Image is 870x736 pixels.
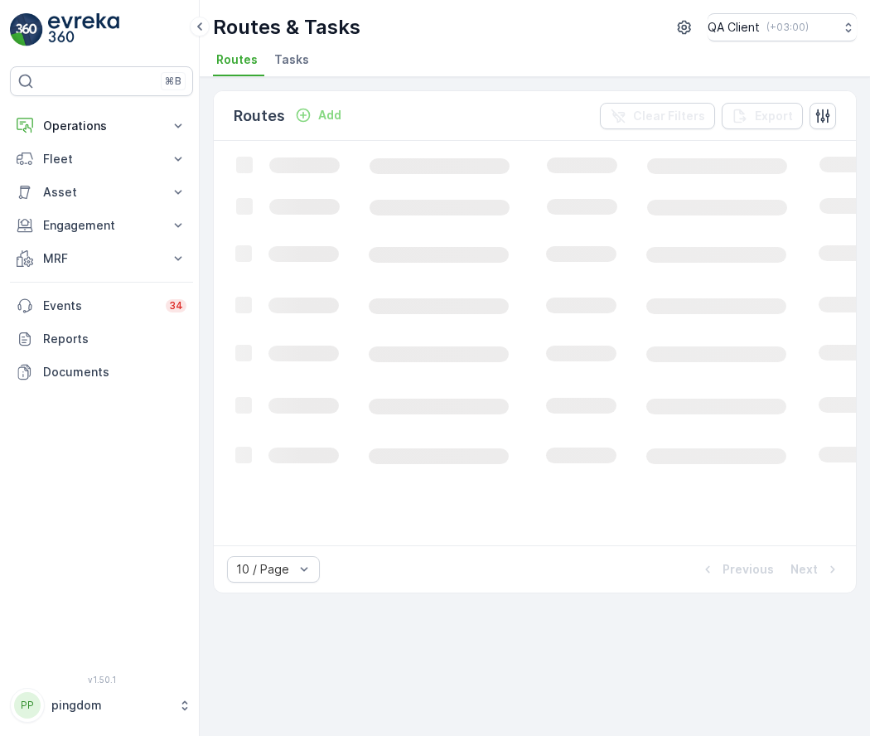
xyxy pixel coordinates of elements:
p: Next [790,561,818,578]
p: 34 [169,299,183,312]
span: Tasks [274,51,309,68]
p: Reports [43,331,186,347]
p: MRF [43,250,160,267]
button: Clear Filters [600,103,715,129]
button: MRF [10,242,193,275]
span: Routes [216,51,258,68]
p: QA Client [708,19,760,36]
a: Documents [10,356,193,389]
a: Reports [10,322,193,356]
p: Previous [723,561,774,578]
p: ⌘B [165,75,181,88]
button: Fleet [10,143,193,176]
p: Asset [43,184,160,201]
p: Operations [43,118,160,134]
div: PP [14,692,41,719]
p: Export [755,108,793,124]
p: Routes & Tasks [213,14,360,41]
img: logo [10,13,43,46]
button: Engagement [10,209,193,242]
button: Next [789,559,843,579]
button: Add [288,105,348,125]
img: logo_light-DOdMpM7g.png [48,13,119,46]
p: Fleet [43,151,160,167]
p: Add [318,107,341,123]
button: Asset [10,176,193,209]
button: QA Client(+03:00) [708,13,857,41]
p: Engagement [43,217,160,234]
button: PPpingdom [10,688,193,723]
p: Documents [43,364,186,380]
a: Events34 [10,289,193,322]
p: Events [43,298,156,314]
p: pingdom [51,697,170,714]
p: ( +03:00 ) [766,21,809,34]
p: Clear Filters [633,108,705,124]
button: Previous [698,559,776,579]
button: Operations [10,109,193,143]
span: v 1.50.1 [10,675,193,685]
p: Routes [234,104,285,128]
button: Export [722,103,803,129]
